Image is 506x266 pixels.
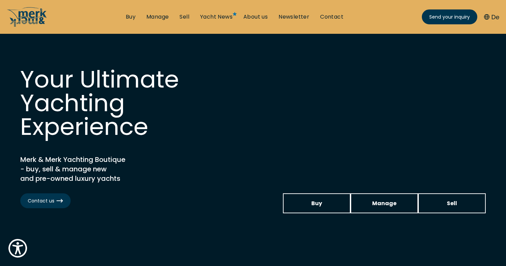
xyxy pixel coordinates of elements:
span: Manage [372,199,396,208]
a: Sell [179,13,189,21]
a: Sell [418,193,486,213]
a: Manage [146,13,169,21]
a: Buy [126,13,136,21]
a: Yacht News [200,13,233,21]
h1: Your Ultimate Yachting Experience [20,68,223,139]
a: About us [243,13,268,21]
span: Buy [311,199,322,208]
a: Manage [351,193,418,213]
button: De [484,13,499,22]
span: Sell [447,199,457,208]
a: Contact [320,13,343,21]
a: Buy [283,193,351,213]
a: Send your inquiry [422,9,477,24]
a: Newsletter [279,13,309,21]
a: / [7,21,47,29]
h2: Merk & Merk Yachting Boutique - buy, sell & manage new and pre-owned luxury yachts [20,155,189,183]
button: Show Accessibility Preferences [7,237,29,259]
span: Contact us [28,197,63,204]
a: Contact us [20,193,71,208]
span: Send your inquiry [429,14,470,21]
